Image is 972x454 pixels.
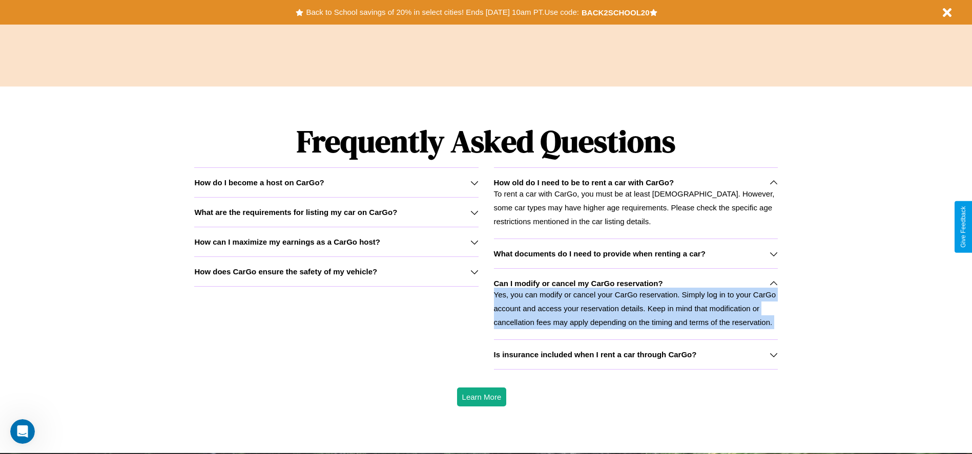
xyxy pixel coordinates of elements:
b: BACK2SCHOOL20 [582,8,650,17]
h3: Is insurance included when I rent a car through CarGo? [494,350,697,359]
button: Learn More [457,387,507,406]
h3: How do I become a host on CarGo? [194,178,324,187]
p: To rent a car with CarGo, you must be at least [DEMOGRAPHIC_DATA]. However, some car types may ha... [494,187,778,228]
h3: What are the requirements for listing my car on CarGo? [194,208,397,217]
h1: Frequently Asked Questions [194,115,777,167]
iframe: Intercom live chat [10,419,35,444]
h3: What documents do I need to provide when renting a car? [494,249,706,258]
h3: How old do I need to be to rent a car with CarGo? [494,178,674,187]
h3: How does CarGo ensure the safety of my vehicle? [194,267,377,276]
div: Give Feedback [960,206,967,248]
h3: How can I maximize my earnings as a CarGo host? [194,237,380,246]
button: Back to School savings of 20% in select cities! Ends [DATE] 10am PT.Use code: [303,5,581,19]
h3: Can I modify or cancel my CarGo reservation? [494,279,663,288]
p: Yes, you can modify or cancel your CarGo reservation. Simply log in to your CarGo account and acc... [494,288,778,329]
